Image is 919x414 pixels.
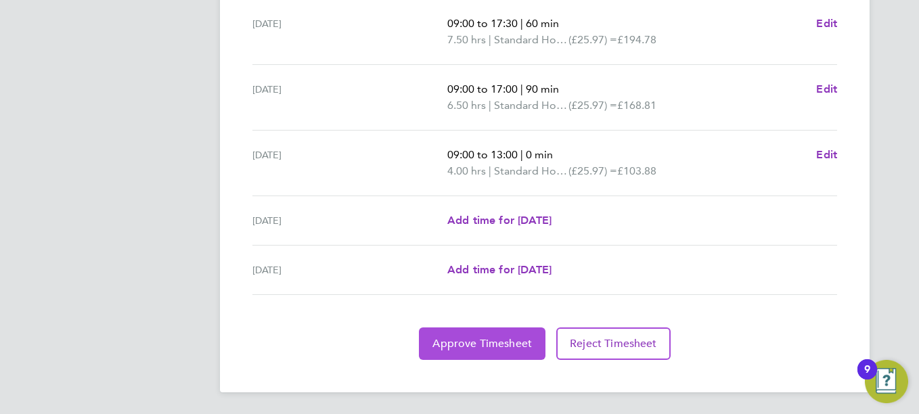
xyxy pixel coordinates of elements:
div: [DATE] [252,147,447,179]
div: [DATE] [252,212,447,229]
span: | [489,99,491,112]
span: Edit [816,148,837,161]
div: [DATE] [252,81,447,114]
span: Add time for [DATE] [447,263,552,276]
span: 09:00 to 13:00 [447,148,518,161]
a: Add time for [DATE] [447,212,552,229]
span: | [489,33,491,46]
span: Standard Hourly [494,32,568,48]
span: Reject Timesheet [570,337,657,350]
a: Edit [816,16,837,32]
span: £103.88 [617,164,656,177]
span: 09:00 to 17:30 [447,17,518,30]
span: 7.50 hrs [447,33,486,46]
span: Add time for [DATE] [447,214,552,227]
span: 0 min [526,148,553,161]
span: Edit [816,83,837,95]
span: Approve Timesheet [432,337,532,350]
button: Reject Timesheet [556,327,671,360]
span: 60 min [526,17,559,30]
span: (£25.97) = [568,164,617,177]
div: 9 [864,369,870,387]
a: Add time for [DATE] [447,262,552,278]
span: 90 min [526,83,559,95]
span: 6.50 hrs [447,99,486,112]
div: [DATE] [252,16,447,48]
span: | [520,148,523,161]
span: | [489,164,491,177]
div: [DATE] [252,262,447,278]
span: (£25.97) = [568,33,617,46]
button: Approve Timesheet [419,327,545,360]
a: Edit [816,147,837,163]
span: 4.00 hrs [447,164,486,177]
span: | [520,83,523,95]
span: Edit [816,17,837,30]
span: | [520,17,523,30]
span: (£25.97) = [568,99,617,112]
a: Edit [816,81,837,97]
button: Open Resource Center, 9 new notifications [865,360,908,403]
span: £194.78 [617,33,656,46]
span: Standard Hourly [494,163,568,179]
span: Standard Hourly [494,97,568,114]
span: £168.81 [617,99,656,112]
span: 09:00 to 17:00 [447,83,518,95]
